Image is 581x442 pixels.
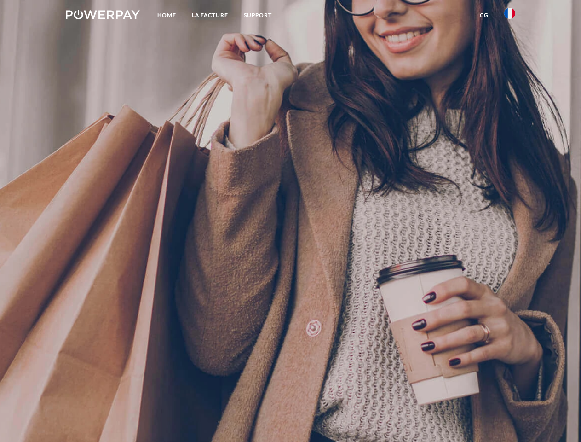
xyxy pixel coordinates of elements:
[504,8,515,19] img: fr
[66,10,140,19] img: logo-powerpay-white.svg
[150,7,184,23] a: Home
[236,7,280,23] a: Support
[472,7,496,23] a: CG
[184,7,236,23] a: LA FACTURE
